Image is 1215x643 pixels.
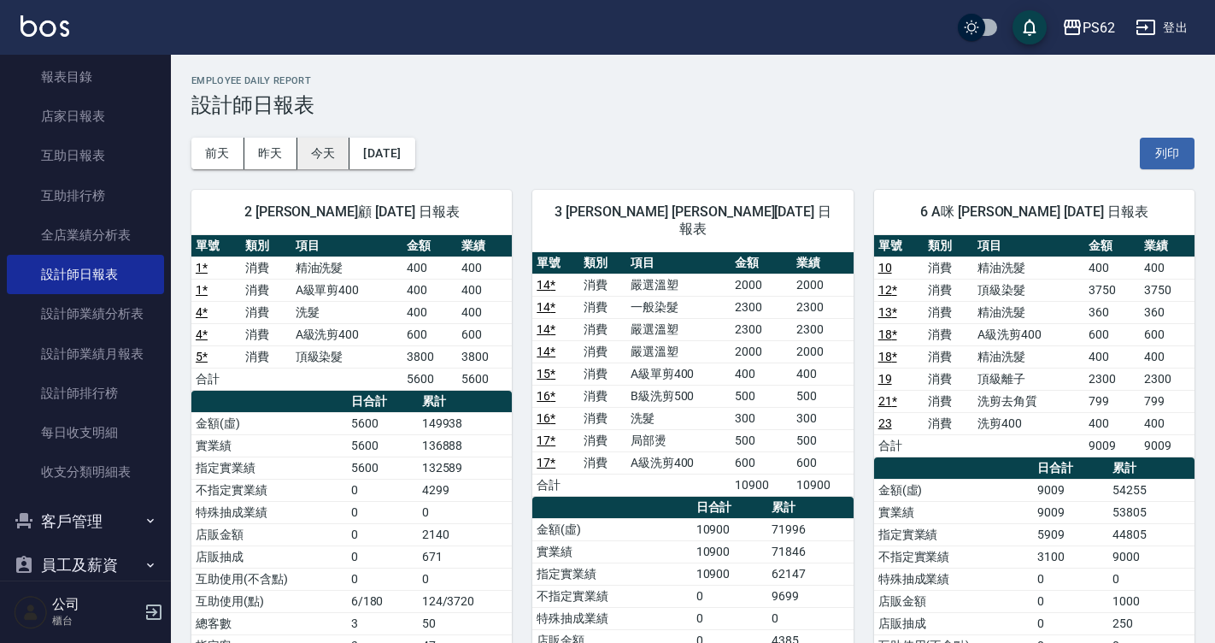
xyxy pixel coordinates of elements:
a: 互助排行榜 [7,176,164,215]
td: 消費 [241,345,291,368]
td: 500 [731,429,792,451]
td: 嚴選溫塑 [626,318,731,340]
th: 金額 [1084,235,1139,257]
td: 149938 [418,412,513,434]
th: 金額 [402,235,457,257]
td: 500 [792,385,854,407]
td: 店販金額 [874,590,1033,612]
th: 單號 [191,235,241,257]
td: A級洗剪400 [973,323,1084,345]
td: 5600 [347,412,418,434]
td: 實業績 [191,434,347,457]
span: 3 [PERSON_NAME] [PERSON_NAME][DATE] 日報表 [553,204,832,238]
td: 9000 [1108,546,1194,568]
td: 消費 [579,385,626,407]
td: 消費 [924,412,973,434]
td: 250 [1108,612,1194,634]
button: 列印 [1140,138,1194,169]
td: 合計 [874,434,924,457]
td: 9009 [1084,434,1139,457]
td: 金額(虛) [191,412,347,434]
td: 360 [1140,301,1194,323]
table: a dense table [874,235,1194,457]
td: 0 [1033,568,1108,590]
td: 3100 [1033,546,1108,568]
td: 特殊抽成業績 [874,568,1033,590]
td: 2140 [418,523,513,546]
td: 400 [1140,257,1194,279]
td: 0 [418,568,513,590]
td: 指定實業績 [874,523,1033,546]
td: 洗剪400 [973,412,1084,434]
td: 3750 [1084,279,1139,301]
td: 頂級染髮 [291,345,402,368]
td: 嚴選溫塑 [626,274,731,296]
h3: 設計師日報表 [191,93,1194,117]
td: 嚴選溫塑 [626,340,731,363]
td: 600 [457,323,512,345]
td: 不指定實業績 [874,546,1033,568]
th: 金額 [731,252,792,274]
td: 特殊抽成業績 [532,607,691,629]
td: 5600 [457,368,512,390]
td: 消費 [241,257,291,279]
a: 全店業績分析表 [7,215,164,255]
td: 消費 [579,340,626,363]
td: 2300 [731,318,792,340]
td: 指定實業績 [532,563,691,585]
a: 店家日報表 [7,97,164,136]
td: 2000 [731,274,792,296]
td: 3750 [1140,279,1194,301]
button: 前天 [191,138,244,169]
td: 600 [1084,323,1139,345]
td: 400 [1140,345,1194,368]
td: 合計 [191,368,241,390]
td: 互助使用(點) [191,590,347,612]
table: a dense table [191,235,512,391]
td: 精油洗髮 [973,345,1084,368]
td: 洗剪去角質 [973,390,1084,412]
td: 5600 [402,368,457,390]
td: 44805 [1108,523,1194,546]
td: 360 [1084,301,1139,323]
td: 10900 [731,474,792,496]
td: 消費 [579,296,626,318]
td: 71846 [767,540,854,563]
td: 消費 [241,323,291,345]
td: 0 [347,501,418,523]
td: 0 [1108,568,1194,590]
td: 10900 [692,518,767,540]
td: 799 [1084,390,1139,412]
button: 昨天 [244,138,297,169]
td: 實業績 [532,540,691,563]
td: 合計 [532,474,579,496]
td: 2300 [1140,368,1194,390]
a: 設計師業績分析表 [7,294,164,333]
td: 600 [402,323,457,345]
th: 累計 [418,391,513,413]
a: 10 [878,261,892,274]
td: 5909 [1033,523,1108,546]
td: 62147 [767,563,854,585]
td: 54255 [1108,479,1194,501]
td: 400 [1084,257,1139,279]
td: 10900 [692,563,767,585]
a: 設計師日報表 [7,255,164,294]
a: 收支分類明細表 [7,452,164,492]
td: 2000 [792,274,854,296]
p: 櫃台 [52,613,139,628]
td: 消費 [579,318,626,340]
button: 員工及薪資 [7,543,164,587]
td: 500 [731,385,792,407]
th: 業績 [792,252,854,274]
td: 0 [1033,590,1108,612]
td: 3 [347,612,418,634]
td: 一般染髮 [626,296,731,318]
td: 消費 [579,407,626,429]
td: 300 [792,407,854,429]
a: 互助日報表 [7,136,164,175]
button: 今天 [297,138,350,169]
th: 單號 [874,235,924,257]
td: 局部燙 [626,429,731,451]
td: 0 [347,523,418,546]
